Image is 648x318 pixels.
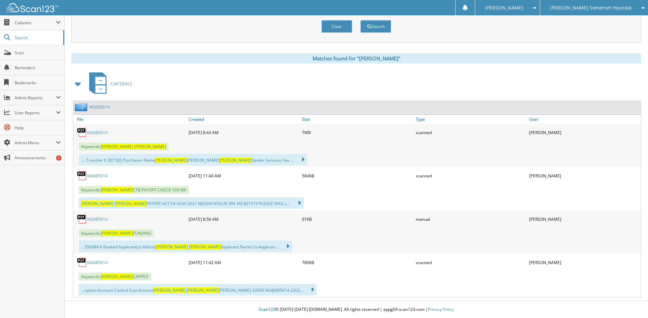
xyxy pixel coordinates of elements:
div: 7MB [300,126,414,139]
span: Scan123 [259,306,275,312]
span: Admin Menu [15,140,56,146]
span: [PERSON_NAME] [155,157,187,163]
div: PAYOFF ACCT# 4240 2021 NISSAN ROGUE VIN: MC831519 PLEASE MAIL L... [79,197,304,209]
span: Scan [15,50,61,56]
span: Keywords: [79,143,169,150]
img: scan123-logo-white.svg [7,3,58,12]
span: Bookmarks [15,80,61,86]
div: [DATE] 11:42 AM [187,256,300,269]
span: [PERSON_NAME] [189,244,221,250]
div: scanned [414,169,527,183]
span: Keywords: CAPPED [79,273,151,280]
span: Reminders [15,65,61,71]
img: PDF.png [77,214,87,224]
div: [PERSON_NAME] [527,169,641,183]
a: NG085014 [87,260,108,265]
div: 584KB [300,169,414,183]
a: Type [414,115,527,124]
div: [PERSON_NAME] [527,212,641,226]
span: CAR DEALS [111,81,132,87]
a: Privacy Policy [428,306,454,312]
span: Admin Reports [15,95,56,101]
span: User Reports [15,110,56,116]
span: [PERSON_NAME] [187,287,219,293]
span: Search [15,35,60,41]
a: NG085014 [89,104,110,110]
span: [PERSON_NAME] Somerset Hyundai [550,6,632,10]
a: NG085014 [87,216,108,222]
div: 1 [56,155,61,161]
img: folder2.png [75,103,89,111]
div: [DATE] 8:44 AM [187,126,300,139]
a: User [527,115,641,124]
a: NG085014 [87,173,108,179]
div: [DATE] 11:40 AM [187,169,300,183]
a: Size [300,115,414,124]
span: Keywords: FUNDING [79,229,154,237]
div: [PERSON_NAME] [527,126,641,139]
div: © [DATE]-[DATE] [DOMAIN_NAME]. All rights reserved | appg04-scan123-com | [65,301,648,318]
div: 780KB [300,256,414,269]
span: [PERSON_NAME] [156,244,188,250]
div: ...356084 $ Booked Applicant(s) Vehicle Applicant Name Co-Applican... [79,241,292,252]
span: Cabinets [15,20,56,26]
img: PDF.png [77,257,87,268]
a: CAR DEALS [85,70,132,97]
span: [PERSON_NAME] [101,144,133,149]
span: [PERSON_NAME] [485,6,523,10]
div: Matches found for "[PERSON_NAME]" [71,53,641,63]
img: PDF.png [77,127,87,138]
div: scanned [414,256,527,269]
button: Clear [321,20,352,33]
div: [DATE] 8:56 AM [187,212,300,226]
div: [PERSON_NAME] [527,256,641,269]
div: ...ription Account Control Cost Amount , [PERSON_NAME] 20500 NG@085014 2203... [79,284,317,295]
a: File [73,115,187,124]
span: [PERSON_NAME] [219,157,251,163]
span: Announcements [15,155,61,161]
span: [PERSON_NAME] [154,287,186,293]
img: PDF.png [77,171,87,181]
div: manual [414,212,527,226]
div: 91KB [300,212,414,226]
a: NG085014 [87,130,108,135]
span: [PERSON_NAME] [101,274,133,279]
div: .... Transfer $ 307.50} Purchaser Name [PERSON_NAME] Dealer Services Fee ... [79,154,307,165]
button: Search [360,20,391,33]
span: [PERSON_NAME] [101,187,133,193]
a: Created [187,115,300,124]
div: scanned [414,126,527,139]
span: [PERSON_NAME] [101,230,133,236]
span: Keywords: CTB PAYOFF CHECK 109186 [79,186,189,194]
span: [PERSON_NAME] [81,201,113,206]
span: Help [15,125,61,131]
span: [PERSON_NAME] [134,144,166,149]
span: [PERSON_NAME] [114,201,147,206]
